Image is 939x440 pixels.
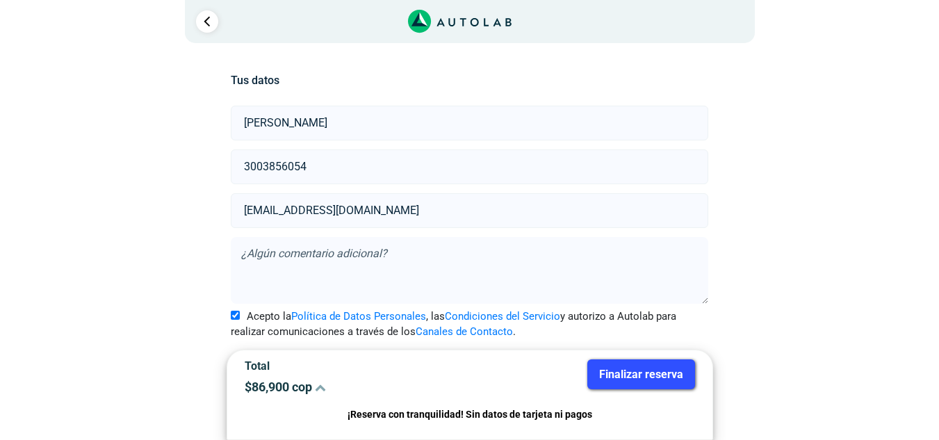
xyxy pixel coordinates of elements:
[231,106,708,140] input: Nombre y apellido
[245,359,459,373] p: Total
[231,193,708,228] input: Correo electrónico
[291,310,426,323] a: Política de Datos Personales
[231,149,708,184] input: Celular
[245,407,695,423] p: ¡Reserva con tranquilidad! Sin datos de tarjeta ni pagos
[231,74,708,87] h5: Tus datos
[408,14,512,27] a: Link al sitio de autolab
[231,309,708,340] label: Acepto la , las y autorizo a Autolab para realizar comunicaciones a través de los .
[587,359,695,389] button: Finalizar reserva
[196,10,218,33] a: Ir al paso anterior
[445,310,560,323] a: Condiciones del Servicio
[231,311,240,320] input: Acepto laPolítica de Datos Personales, lasCondiciones del Servicioy autorizo a Autolab para reali...
[245,380,459,394] p: $ 86,900 cop
[416,325,513,338] a: Canales de Contacto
